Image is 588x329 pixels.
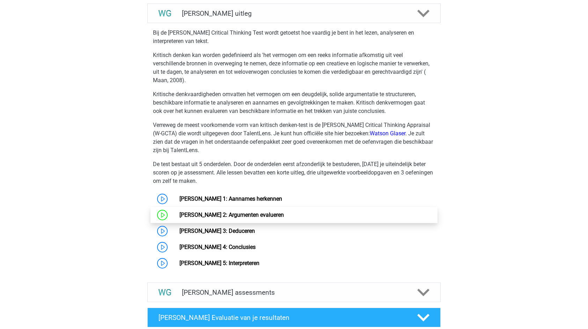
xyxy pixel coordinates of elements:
img: watson glaser assessments [156,284,174,301]
a: [PERSON_NAME] Evaluatie van je resultaten [145,308,443,327]
p: De test bestaat uit 5 onderdelen. Door de onderdelen eerst afzonderlijk te bestuderen, [DATE] je ... [153,160,435,185]
h4: [PERSON_NAME] Evaluatie van je resultaten [159,314,406,322]
img: watson glaser uitleg [156,5,174,22]
p: Bij de [PERSON_NAME] Critical Thinking Test wordt getoetst hoe vaardig je bent in het lezen, anal... [153,29,435,45]
p: Kritisch denken kan worden gedefinieerd als 'het vermogen om een ​​reeks informatie afkomstig uit... [153,51,435,85]
a: Watson Glaser [370,130,405,137]
h4: [PERSON_NAME] uitleg [182,9,406,17]
a: [PERSON_NAME] 1: Aannames herkennen [179,195,282,202]
a: assessments [PERSON_NAME] assessments [145,282,443,302]
a: [PERSON_NAME] 3: Deduceren [179,228,255,234]
p: Kritische denkvaardigheden omvatten het vermogen om een ​​deugdelijk, solide argumentatie te stru... [153,90,435,115]
a: uitleg [PERSON_NAME] uitleg [145,3,443,23]
a: [PERSON_NAME] 2: Argumenten evalueren [179,212,284,218]
h4: [PERSON_NAME] assessments [182,288,406,296]
a: [PERSON_NAME] 4: Conclusies [179,244,256,250]
p: Verreweg de meest voorkomende vorm van kritisch denken-test is de [PERSON_NAME] Critical Thinking... [153,121,435,155]
a: [PERSON_NAME] 5: Interpreteren [179,260,259,266]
